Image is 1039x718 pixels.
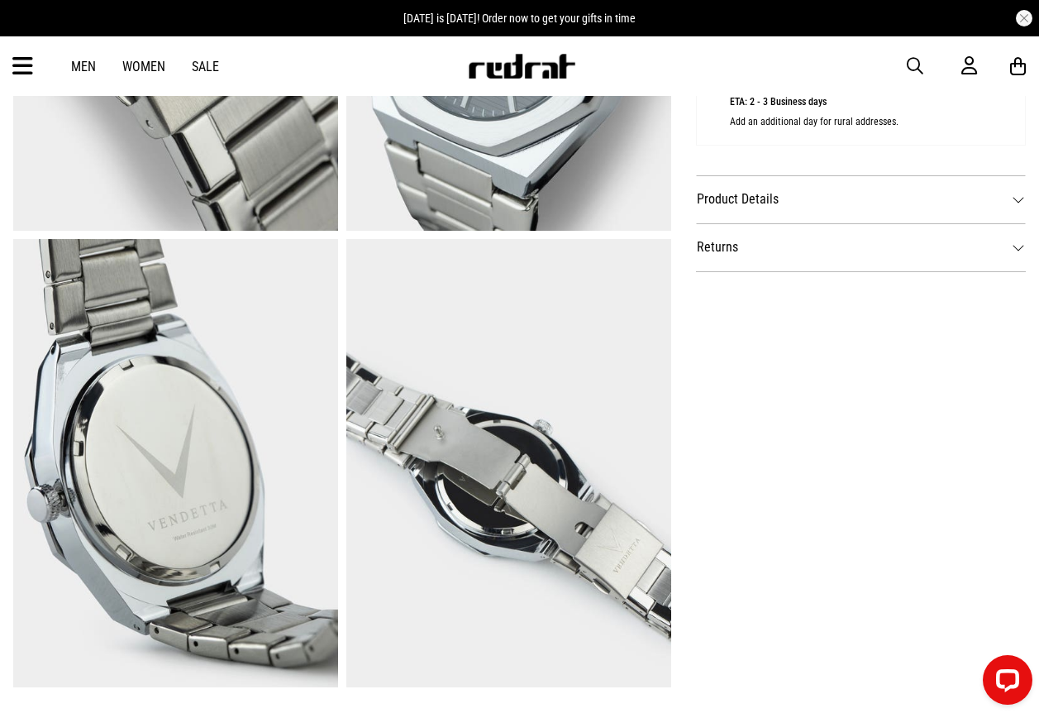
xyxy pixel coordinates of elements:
[970,649,1039,718] iframe: LiveChat chat widget
[467,54,576,79] img: Redrat logo
[696,223,1026,271] dt: Returns
[71,59,96,74] a: Men
[696,175,1026,223] dt: Product Details
[403,12,636,25] span: [DATE] is [DATE]! Order now to get your gifts in time
[122,59,165,74] a: Women
[13,239,338,687] img: Vendetta Monarc Watch - Silver/black in Silver
[730,92,1012,132] p: ETA: 2 - 3 Business days Add an additional day for rural addresses.
[346,239,671,687] img: Vendetta Monarc Watch - Silver/black in Silver
[192,59,219,74] a: Sale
